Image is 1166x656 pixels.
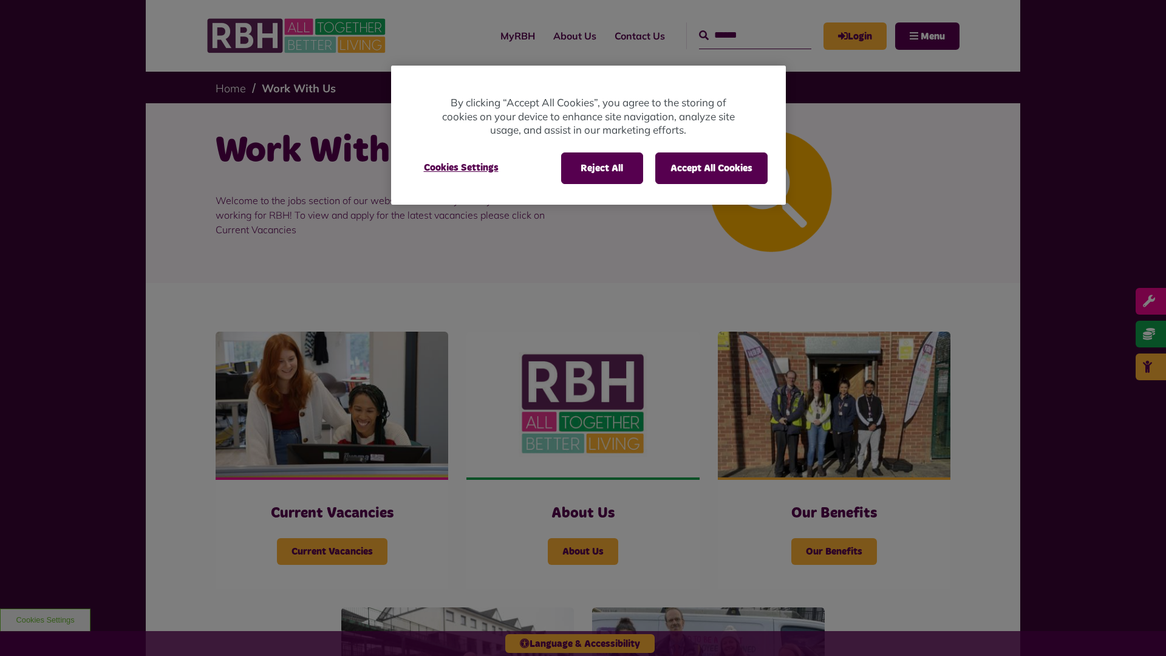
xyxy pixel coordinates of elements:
div: Cookie banner [391,66,786,205]
button: Cookies Settings [409,152,513,183]
button: Accept All Cookies [655,152,768,184]
button: Reject All [561,152,643,184]
p: By clicking “Accept All Cookies”, you agree to the storing of cookies on your device to enhance s... [440,96,737,137]
div: Privacy [391,66,786,205]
